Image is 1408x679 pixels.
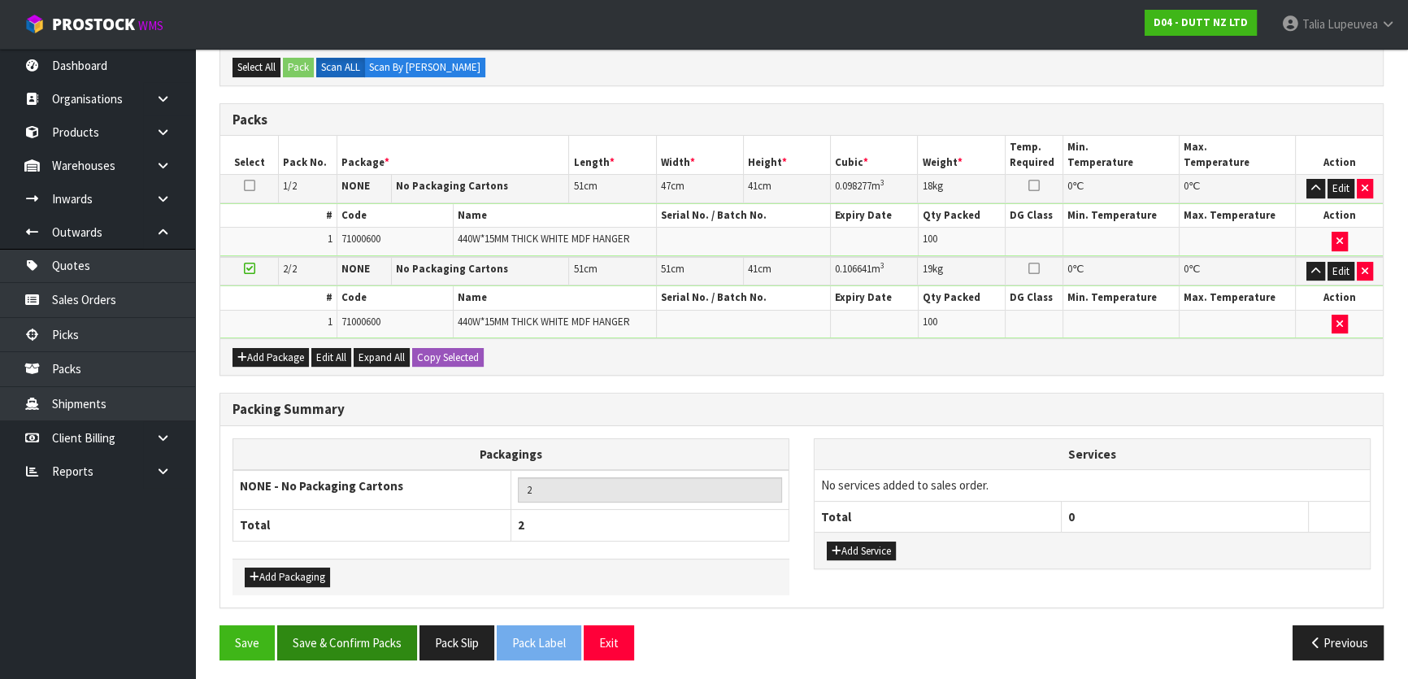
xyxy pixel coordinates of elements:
td: kg [918,175,1005,203]
span: 100 [923,315,937,329]
th: Total [233,510,511,541]
span: 440W*15MM THICK WHITE MDF HANGER [458,315,630,329]
th: Action [1296,204,1383,228]
button: Edit [1328,179,1354,198]
button: Pack Slip [419,625,494,660]
strong: NONE [341,179,370,193]
th: Serial No. / Batch No. [656,286,831,310]
strong: No Packaging Cartons [396,262,508,276]
th: Code [337,286,453,310]
th: Expiry Date [831,204,918,228]
th: Cubic [831,136,918,174]
button: Save [219,625,275,660]
td: kg [918,257,1005,285]
button: Select All [232,58,280,77]
small: WMS [138,18,163,33]
label: Scan ALL [316,58,365,77]
span: 41 [748,179,758,193]
th: Qty Packed [918,204,1005,228]
sup: 3 [880,177,884,188]
span: 51 [573,179,583,193]
th: Action [1296,136,1383,174]
th: Name [453,204,656,228]
span: 19 [922,262,932,276]
th: Services [815,439,1370,470]
th: Packagings [233,438,789,470]
span: 18 [922,179,932,193]
span: 0.098277 [835,179,871,193]
strong: NONE - No Packaging Cartons [240,478,403,494]
td: ℃ [1063,257,1180,285]
h3: Packs [232,112,1371,128]
span: 2 [518,517,524,533]
th: Code [337,204,453,228]
sup: 3 [880,260,884,271]
strong: No Packaging Cartons [396,179,508,193]
button: Expand All [354,348,410,368]
span: 71000600 [341,315,380,329]
button: Pack Label [497,625,581,660]
th: # [220,286,337,310]
th: Total [815,501,1062,532]
span: 0 [1067,179,1072,193]
th: Package [337,136,569,174]
label: Scan By [PERSON_NAME] [364,58,485,77]
button: Add Packaging [245,568,330,587]
span: 51 [661,262,671,276]
th: Temp. Required [1005,136,1063,174]
h3: Packing Summary [232,402,1371,417]
th: Width [656,136,743,174]
span: Talia [1302,16,1325,32]
span: Expand All [359,350,405,364]
th: Max. Temperature [1180,204,1296,228]
span: ProStock [52,14,135,35]
span: 0 [1184,179,1189,193]
th: Weight [918,136,1005,174]
span: 71000600 [341,232,380,246]
td: cm [569,257,656,285]
span: 47 [661,179,671,193]
span: 1 [328,315,332,329]
th: Serial No. / Batch No. [656,204,831,228]
th: # [220,204,337,228]
span: 2/2 [283,262,297,276]
td: cm [743,257,830,285]
span: 1 [328,232,332,246]
span: Lupeuvea [1328,16,1378,32]
strong: NONE [341,262,370,276]
a: D04 - DUTT NZ LTD [1145,10,1257,36]
th: Length [569,136,656,174]
td: No services added to sales order. [815,470,1370,501]
td: cm [743,175,830,203]
th: Action [1296,286,1383,310]
button: Exit [584,625,634,660]
th: Height [743,136,830,174]
th: Max. Temperature [1180,286,1296,310]
td: cm [656,257,743,285]
th: Min. Temperature [1063,204,1180,228]
span: 1/2 [283,179,297,193]
span: 51 [573,262,583,276]
th: Expiry Date [831,286,918,310]
th: Pack No. [279,136,337,174]
strong: D04 - DUTT NZ LTD [1154,15,1248,29]
td: ℃ [1180,257,1296,285]
span: 0 [1068,509,1075,524]
th: DG Class [1005,286,1063,310]
button: Edit All [311,348,351,368]
button: Pack [283,58,314,77]
button: Add Service [827,542,896,561]
td: ℃ [1063,175,1180,203]
span: 0 [1184,262,1189,276]
span: 100 [923,232,937,246]
button: Copy Selected [412,348,484,368]
td: ℃ [1180,175,1296,203]
span: 0.106641 [835,262,871,276]
td: m [831,257,918,285]
img: cube-alt.png [24,14,45,34]
button: Previous [1293,625,1384,660]
td: cm [656,175,743,203]
button: Edit [1328,262,1354,281]
th: Qty Packed [918,286,1005,310]
button: Save & Confirm Packs [277,625,417,660]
